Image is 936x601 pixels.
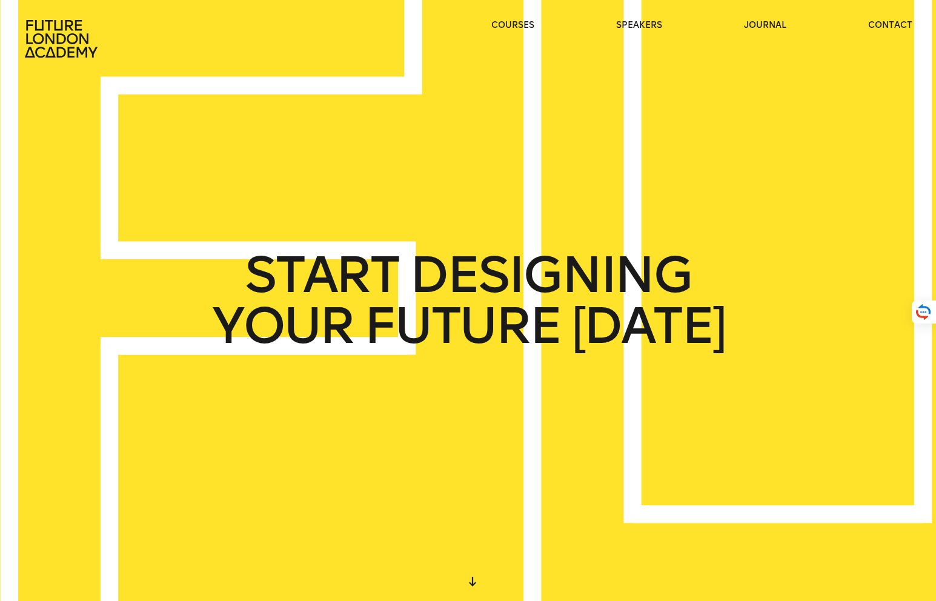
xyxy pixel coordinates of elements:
span: [DATE] [571,300,724,351]
a: courses [491,19,534,32]
span: START [244,250,398,300]
span: FUTURE [363,300,560,351]
span: DESIGNING [409,250,691,300]
a: journal [744,19,786,32]
a: speakers [616,19,662,32]
span: YOUR [211,300,353,351]
a: contact [868,19,912,32]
